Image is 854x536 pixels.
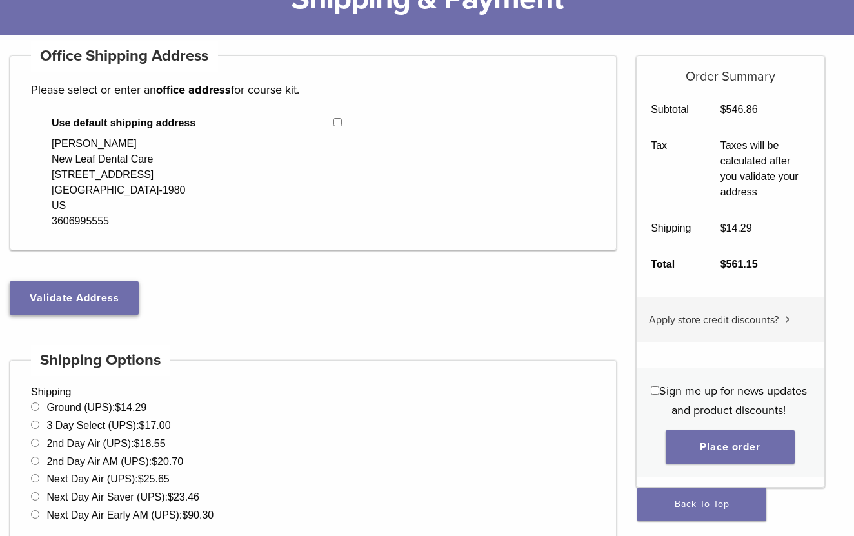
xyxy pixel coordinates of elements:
[706,128,824,210] td: Taxes will be calculated after you validate your address
[31,41,218,72] h4: Office Shipping Address
[666,430,795,464] button: Place order
[156,83,231,97] strong: office address
[52,115,333,131] span: Use default shipping address
[46,402,146,413] label: Ground (UPS):
[659,384,807,417] span: Sign me up for news updates and product discounts!
[720,104,726,115] span: $
[46,510,213,521] label: Next Day Air Early AM (UPS):
[134,438,166,449] bdi: 18.55
[10,281,139,315] button: Validate Address
[637,246,706,283] th: Total
[134,438,140,449] span: $
[720,259,758,270] bdi: 561.15
[168,491,199,502] bdi: 23.46
[31,345,170,376] h4: Shipping Options
[46,420,170,431] label: 3 Day Select (UPS):
[720,223,752,233] bdi: 14.29
[138,473,170,484] bdi: 25.65
[138,473,144,484] span: $
[637,92,706,128] th: Subtotal
[46,438,165,449] label: 2nd Day Air (UPS):
[649,313,779,326] span: Apply store credit discounts?
[785,316,790,323] img: caret.svg
[46,473,169,484] label: Next Day Air (UPS):
[720,259,726,270] span: $
[637,56,825,84] h5: Order Summary
[46,491,199,502] label: Next Day Air Saver (UPS):
[651,386,659,395] input: Sign me up for news updates and product discounts!
[637,488,766,521] a: Back To Top
[182,510,213,521] bdi: 90.30
[168,491,174,502] span: $
[52,136,185,229] div: [PERSON_NAME] New Leaf Dental Care [STREET_ADDRESS] [GEOGRAPHIC_DATA]-1980 US 3606995555
[152,456,183,467] bdi: 20.70
[720,104,758,115] bdi: 546.86
[139,420,145,431] span: $
[182,510,188,521] span: $
[139,420,171,431] bdi: 17.00
[152,456,157,467] span: $
[637,210,706,246] th: Shipping
[31,80,595,99] p: Please select or enter an for course kit.
[115,402,146,413] bdi: 14.29
[637,128,706,210] th: Tax
[720,223,726,233] span: $
[46,456,183,467] label: 2nd Day Air AM (UPS):
[115,402,121,413] span: $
